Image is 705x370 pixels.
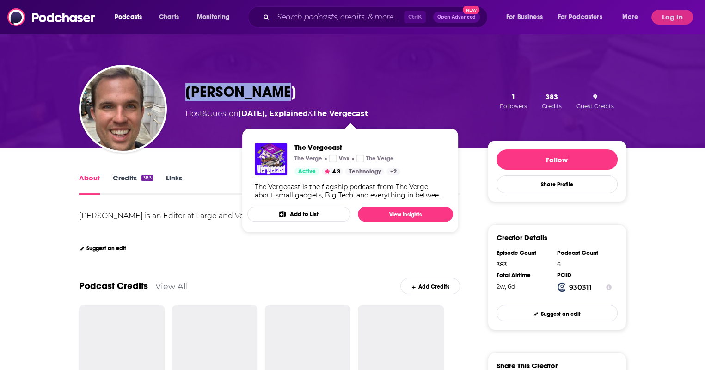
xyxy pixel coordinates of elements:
input: Search podcasts, credits, & more... [273,10,404,25]
a: VoxVox [329,155,349,162]
a: Technology [345,168,384,175]
p: Vox [339,155,349,162]
div: Search podcasts, credits, & more... [257,6,497,28]
a: Today, Explained [239,109,308,118]
div: 383 [141,175,153,181]
span: Ctrl K [404,11,426,23]
button: open menu [190,10,242,25]
p: The Verge [294,155,322,162]
a: The Vergecast [294,143,400,152]
button: 9Guest Credits [574,92,617,110]
h1: [PERSON_NAME] [185,83,296,101]
span: Followers [500,103,527,110]
button: Show Info [606,283,612,292]
button: 383Credits [539,92,564,110]
span: Monitoring [197,11,230,24]
img: The Vergecast [255,143,287,175]
span: Active [298,167,316,176]
div: [PERSON_NAME] is an Editor at Large and Vergecast co-host. [79,211,302,220]
h3: Share This Creator [497,361,558,370]
button: Open AdvancedNew [433,12,480,23]
p: The Verge [366,155,394,162]
span: 9 [593,92,597,101]
img: Podchaser - Follow, Share and Rate Podcasts [7,8,96,26]
a: The VergeThe Verge [356,155,394,162]
div: 6 [557,260,612,268]
button: Add to List [247,207,350,222]
div: The Vergecast is the flagship podcast from The Verge about small gadgets, Big Tech, and everythin... [255,183,446,199]
span: Charts [159,11,179,24]
a: Charts [153,10,184,25]
button: open menu [108,10,154,25]
a: Podcast Credits [79,280,148,292]
span: Credits [542,103,562,110]
a: Credits383 [113,173,153,195]
div: Add Credits [400,278,460,294]
span: & [202,109,207,118]
span: Guest [207,109,229,118]
span: Host [185,109,202,118]
span: New [463,6,479,14]
span: Podcasts [115,11,142,24]
span: on [229,109,308,118]
div: Suggest an edit [79,245,127,252]
img: David Pierce [81,67,165,151]
div: 383 [497,260,551,268]
button: Share Profile [497,175,618,193]
span: 494 hours, 31 minutes, 59 seconds [497,283,515,290]
div: Total Airtime [497,271,551,279]
button: open menu [552,10,616,25]
h3: Creator Details [497,233,547,242]
a: Links [166,173,182,195]
button: open menu [616,10,650,25]
div: PCID [557,271,612,279]
a: +2 [386,168,400,175]
button: Follow [497,149,618,170]
span: For Business [506,11,543,24]
span: More [622,11,638,24]
span: 383 [546,92,558,101]
span: & [308,109,313,118]
div: Podcast Count [557,249,612,257]
span: 1 [511,92,515,101]
button: 4.3 [322,168,343,175]
a: View All [155,281,188,291]
span: For Podcasters [558,11,602,24]
div: Episode Count [497,249,551,257]
button: open menu [500,10,554,25]
button: 1Followers [497,92,530,110]
a: View Insights [358,207,453,222]
strong: 930311 [569,283,592,291]
div: Suggest an edit [497,305,618,321]
a: Active [294,168,319,175]
img: Podchaser Creator ID logo [557,283,566,292]
span: Open Advanced [437,15,476,19]
a: The Vergecast [313,109,368,118]
span: Guest Credits [576,103,614,110]
button: Log In [651,10,693,25]
a: About [79,173,100,195]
